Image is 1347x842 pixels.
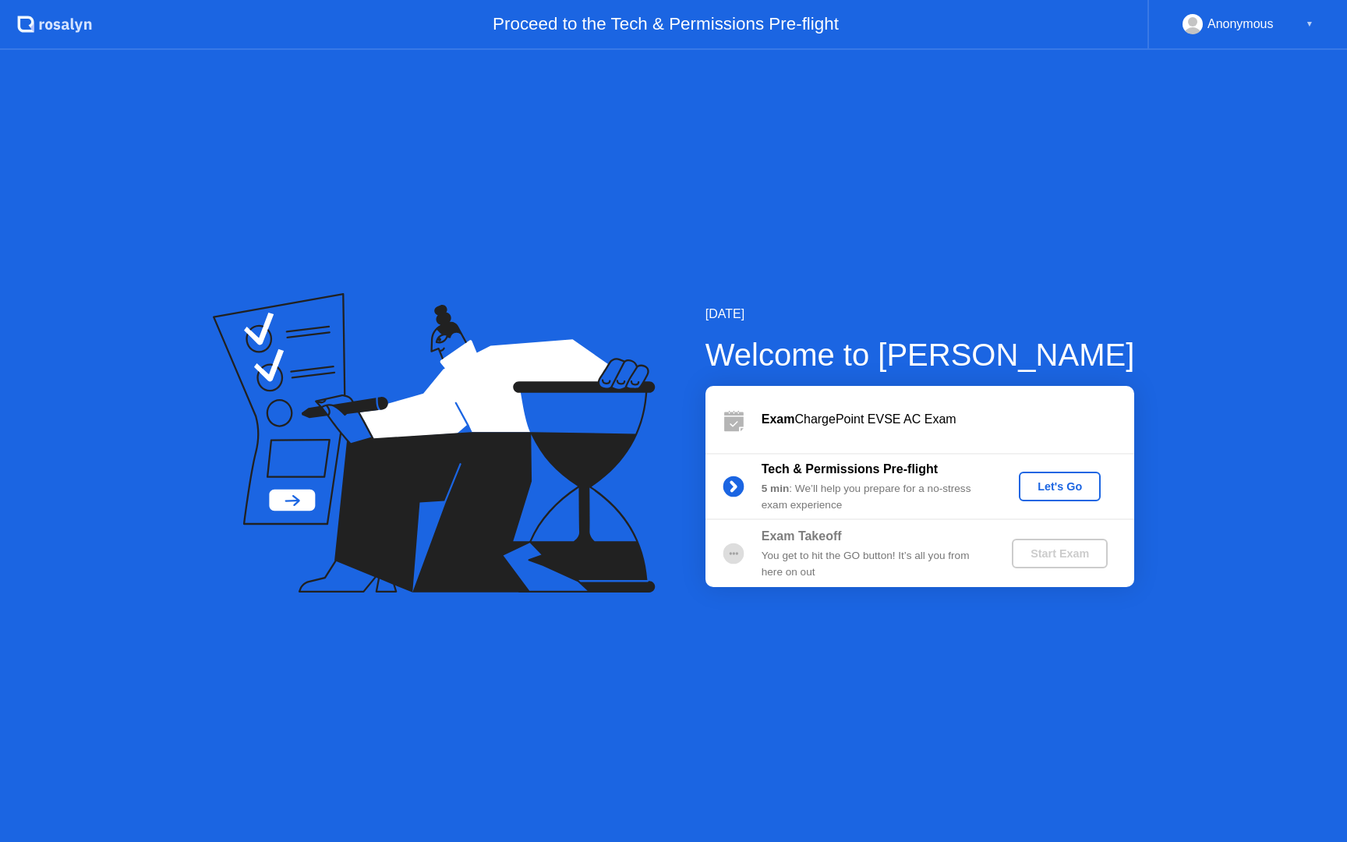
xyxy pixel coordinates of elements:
[705,331,1135,378] div: Welcome to [PERSON_NAME]
[762,481,986,513] div: : We’ll help you prepare for a no-stress exam experience
[762,410,1134,429] div: ChargePoint EVSE AC Exam
[1012,539,1108,568] button: Start Exam
[1018,547,1101,560] div: Start Exam
[1025,480,1094,493] div: Let's Go
[762,529,842,543] b: Exam Takeoff
[705,305,1135,324] div: [DATE]
[762,483,790,494] b: 5 min
[762,548,986,580] div: You get to hit the GO button! It’s all you from here on out
[1019,472,1101,501] button: Let's Go
[1306,14,1313,34] div: ▼
[1207,14,1274,34] div: Anonymous
[762,462,938,476] b: Tech & Permissions Pre-flight
[762,412,795,426] b: Exam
